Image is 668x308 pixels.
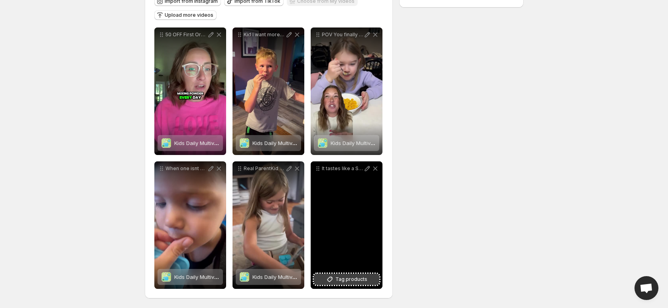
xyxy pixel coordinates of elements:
p: 50 OFF First Order Meet the cleanest kids multivitamin on the planet made by parents who care bac... [166,31,207,38]
div: Real ParentKid Review Getting kids to take vitamins could be this easy They will love the taste o... [233,161,304,289]
p: It tastes like a Smartie When vitamins taste like candy but are packed with 17 essential nutrient... [322,165,363,172]
p: When one isnt enough This little one tried our Kids Daily Multivitamin and immediately asked for ... [166,165,207,172]
img: Kids Daily Multivitamin [240,272,249,282]
img: Kids Daily Multivitamin [318,138,327,148]
span: Tag products [335,275,367,283]
div: POV You finally find the multivitamin your picky eater actually loves and it WORKS No more meltdo... [311,27,382,155]
p: Kid I want more Mom Dont they taste like Smarties Plot twist Its not candy Its the smartest kids ... [244,31,285,38]
button: Tag products [314,274,379,285]
span: Upload more videos [165,12,213,18]
div: When one isnt enough This little one tried our Kids Daily Multivitamin and immediately asked for ... [154,161,226,289]
span: Kids Daily Multivitamin [252,274,307,280]
span: Kids Daily Multivitamin [252,140,307,146]
a: Open chat [635,276,658,300]
span: Kids Daily Multivitamin [174,274,229,280]
img: Kids Daily Multivitamin [162,272,171,282]
div: 50 OFF First Order Meet the cleanest kids multivitamin on the planet made by parents who care bac... [154,27,226,155]
img: Kids Daily Multivitamin [162,138,171,148]
div: Kid I want more Mom Dont they taste like Smarties Plot twist Its not candy Its the smartest kids ... [233,27,304,155]
p: POV You finally find the multivitamin your picky eater actually loves and it WORKS No more meltdo... [322,31,363,38]
p: Real ParentKid Review Getting kids to take vitamins could be this easy They will love the taste o... [244,165,285,172]
span: Kids Daily Multivitamin [331,140,385,146]
span: Kids Daily Multivitamin [174,140,229,146]
img: Kids Daily Multivitamin [240,138,249,148]
button: Upload more videos [154,10,217,20]
div: It tastes like a Smartie When vitamins taste like candy but are packed with 17 essential nutrient... [311,161,382,289]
